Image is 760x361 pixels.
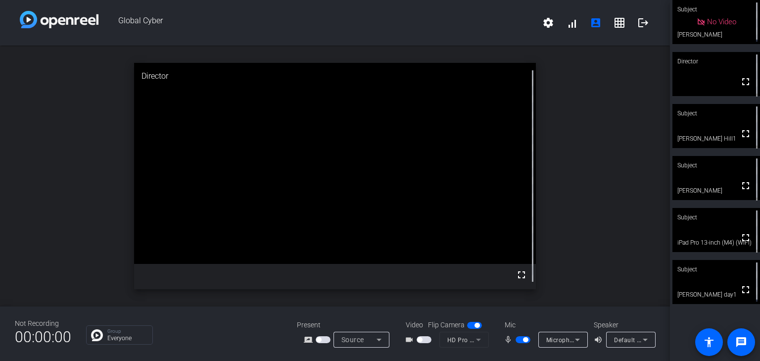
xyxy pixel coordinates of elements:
[594,320,653,330] div: Speaker
[107,335,147,341] p: Everyone
[614,17,625,29] mat-icon: grid_on
[428,320,465,330] span: Flip Camera
[740,128,752,140] mat-icon: fullscreen
[405,334,417,346] mat-icon: videocam_outline
[594,334,606,346] mat-icon: volume_up
[98,11,536,35] span: Global Cyber
[672,260,760,279] div: Subject
[707,17,736,26] span: No Video
[304,334,316,346] mat-icon: screen_share_outline
[740,232,752,244] mat-icon: fullscreen
[15,325,71,349] span: 00:00:00
[20,11,98,28] img: white-gradient.svg
[740,76,752,88] mat-icon: fullscreen
[504,334,516,346] mat-icon: mic_none
[107,329,147,334] p: Group
[740,284,752,296] mat-icon: fullscreen
[672,156,760,175] div: Subject
[91,329,103,341] img: Chat Icon
[406,320,423,330] span: Video
[735,336,747,348] mat-icon: message
[672,208,760,227] div: Subject
[672,52,760,71] div: Director
[590,17,602,29] mat-icon: account_box
[134,63,536,90] div: Director
[542,17,554,29] mat-icon: settings
[672,104,760,123] div: Subject
[495,320,594,330] div: Mic
[703,336,715,348] mat-icon: accessibility
[341,336,364,344] span: Source
[546,336,652,344] span: Microphone (HD Pro Webcam C920)
[516,269,527,281] mat-icon: fullscreen
[740,180,752,192] mat-icon: fullscreen
[15,318,71,329] div: Not Recording
[560,11,584,35] button: signal_cellular_alt
[297,320,396,330] div: Present
[637,17,649,29] mat-icon: logout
